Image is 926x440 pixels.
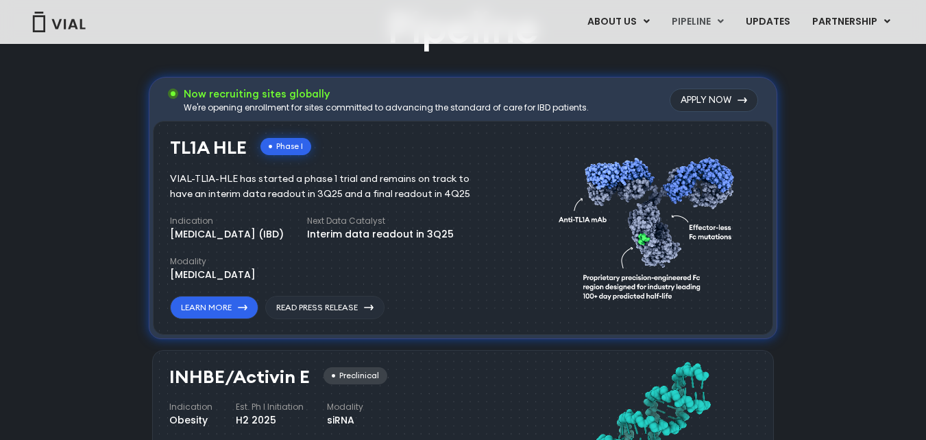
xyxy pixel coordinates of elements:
h3: Now recruiting sites globally [184,86,589,102]
h4: Est. Ph I Initiation [236,401,304,413]
div: We're opening enrollment for sites committed to advancing the standard of care for IBD patients. [184,102,589,114]
div: siRNA [327,413,363,428]
h4: Modality [327,401,363,413]
h4: Modality [170,255,256,268]
a: UPDATES [735,10,801,34]
img: Vial Logo [32,12,86,32]
img: TL1A antibody diagram. [559,131,742,320]
a: Learn More [170,296,258,319]
div: H2 2025 [236,413,304,428]
h4: Indication [170,215,284,227]
h3: INHBE/Activin E [169,367,310,387]
div: Preclinical [324,367,387,384]
div: Phase I [260,138,311,155]
div: Interim data readout in 3Q25 [307,227,454,242]
div: VIAL-TL1A-HLE has started a phase 1 trial and remains on track to have an interim data readout in... [170,172,490,202]
a: Apply Now [670,89,758,112]
div: Obesity [169,413,212,428]
h3: TL1A HLE [170,138,247,158]
h4: Next Data Catalyst [307,215,454,227]
div: [MEDICAL_DATA] [170,268,256,282]
a: PARTNERSHIPMenu Toggle [801,10,901,34]
a: PIPELINEMenu Toggle [661,10,734,34]
div: [MEDICAL_DATA] (IBD) [170,227,284,242]
a: ABOUT USMenu Toggle [576,10,660,34]
h4: Indication [169,401,212,413]
a: Read Press Release [265,296,385,319]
